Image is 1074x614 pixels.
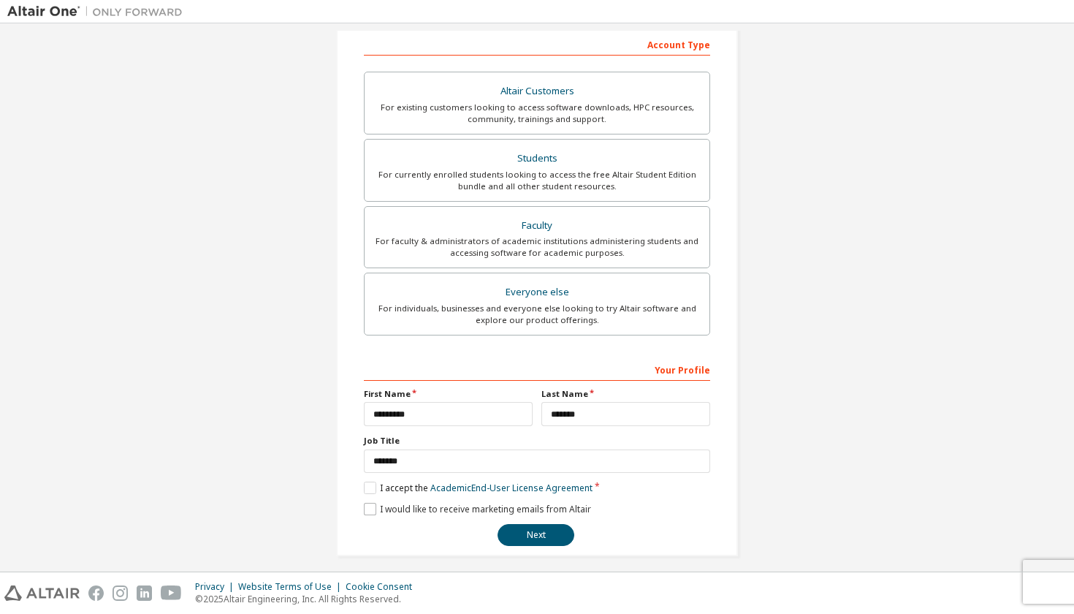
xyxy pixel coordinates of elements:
label: I accept the [364,482,593,494]
div: Your Profile [364,357,710,381]
img: Altair One [7,4,190,19]
div: For existing customers looking to access software downloads, HPC resources, community, trainings ... [373,102,701,125]
div: Altair Customers [373,81,701,102]
div: Students [373,148,701,169]
div: Faculty [373,216,701,236]
button: Next [498,524,574,546]
p: © 2025 Altair Engineering, Inc. All Rights Reserved. [195,593,421,605]
div: For individuals, businesses and everyone else looking to try Altair software and explore our prod... [373,303,701,326]
div: For faculty & administrators of academic institutions administering students and accessing softwa... [373,235,701,259]
div: Cookie Consent [346,581,421,593]
img: instagram.svg [113,585,128,601]
img: linkedin.svg [137,585,152,601]
label: First Name [364,388,533,400]
div: For currently enrolled students looking to access the free Altair Student Edition bundle and all ... [373,169,701,192]
label: Job Title [364,435,710,447]
img: facebook.svg [88,585,104,601]
img: altair_logo.svg [4,585,80,601]
div: Website Terms of Use [238,581,346,593]
div: Everyone else [373,282,701,303]
a: Academic End-User License Agreement [430,482,593,494]
img: youtube.svg [161,585,182,601]
label: I would like to receive marketing emails from Altair [364,503,591,515]
div: Privacy [195,581,238,593]
label: Last Name [541,388,710,400]
div: Account Type [364,32,710,56]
